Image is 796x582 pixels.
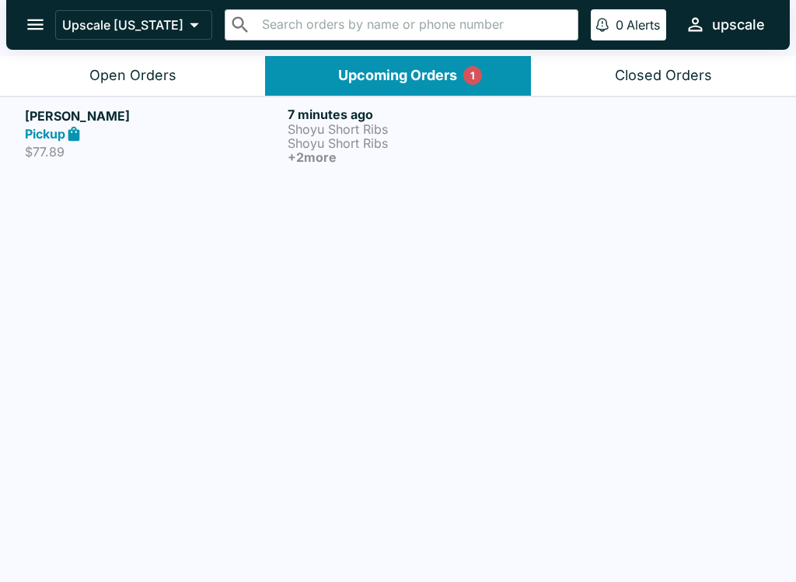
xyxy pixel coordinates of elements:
button: upscale [679,8,771,41]
input: Search orders by name or phone number [257,14,571,36]
div: Closed Orders [615,67,712,85]
strong: Pickup [25,126,65,142]
div: upscale [712,16,765,34]
p: $77.89 [25,144,281,160]
p: Alerts [627,17,660,33]
h5: [PERSON_NAME] [25,107,281,125]
p: 0 [616,17,623,33]
button: Upscale [US_STATE] [55,10,212,40]
p: Upscale [US_STATE] [62,17,183,33]
h6: 7 minutes ago [288,107,544,122]
button: open drawer [16,5,55,44]
div: Open Orders [89,67,176,85]
h6: + 2 more [288,150,544,164]
div: Upcoming Orders [338,67,457,85]
p: Shoyu Short Ribs [288,136,544,150]
p: Shoyu Short Ribs [288,122,544,136]
p: 1 [470,68,475,83]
